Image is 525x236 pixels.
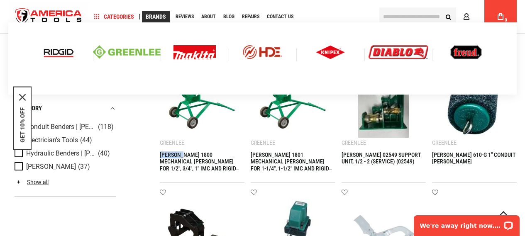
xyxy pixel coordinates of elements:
img: Diablo logo [369,45,428,59]
img: GREENLEE 1801 MECHANICAL BENDER FOR 1-1/4 [259,70,327,138]
span: Reviews [176,14,194,19]
a: Blog [220,11,238,22]
span: (118) [98,124,114,131]
img: Greenlee 02549 SUPPORT UNIT, 1/2 - 2 (SERVICE) (02549) [350,70,418,138]
span: Contact Us [267,14,293,19]
span: About [201,14,216,19]
span: Hydraulic Benders | [PERSON_NAME] Tools [26,150,96,157]
button: Close [19,94,26,100]
div: Greenlee [342,139,366,146]
img: GREENLEE 610-G 1 [440,70,508,138]
div: Greenlee [251,139,275,146]
img: HDE logo [229,45,297,59]
img: Knipex logo [316,45,345,59]
span: Repairs [242,14,259,19]
span: Electrician's Tools [26,136,78,144]
a: [PERSON_NAME] 1801 MECHANICAL [PERSON_NAME] FOR 1-1/4", 1-1/2" IMC AND RIGID CONDUIT [251,151,332,179]
span: (44) [80,137,92,144]
a: [PERSON_NAME] 610-G 1" CONDUIT [PERSON_NAME] [432,151,515,165]
img: GREENLEE 1800 MECHANICAL BENDER FOR 1/2 [168,70,236,138]
a: [PERSON_NAME] 1800 MECHANICAL [PERSON_NAME] FOR 1/2", 3/4", 1" IMC AND RIGID CONDUIT [160,151,239,179]
img: Greenlee logo [93,45,161,59]
div: Greenlee [160,139,184,146]
a: Contact Us [263,11,297,22]
a: Reviews [172,11,198,22]
div: Product Filters [15,33,116,197]
div: Greenlee [432,139,457,146]
a: Conduit Benders | [PERSON_NAME] Tools (118) [15,122,114,131]
span: Brands [146,14,166,19]
a: Brands [142,11,170,22]
span: 0 [505,18,507,22]
a: Hydraulic Benders | [PERSON_NAME] Tools (40) [15,149,114,158]
a: [PERSON_NAME] 02549 SUPPORT UNIT, 1/2 - 2 (SERVICE) (02549) [342,151,421,165]
img: America Tools [8,1,89,32]
a: [PERSON_NAME] (37) [15,162,114,171]
span: (37) [78,163,90,170]
img: Ridgid logo [42,45,76,59]
a: Electrician's Tools (44) [15,136,114,145]
button: Search [440,9,456,24]
span: Conduit Benders | [PERSON_NAME] Tools [26,123,96,131]
a: About [198,11,220,22]
a: Show all [15,179,49,185]
span: (40) [98,150,110,157]
button: GET 10% OFF [19,107,26,142]
a: Categories [90,11,138,22]
a: store logo [8,1,89,32]
img: Freud logo [450,45,482,59]
div: category [15,103,116,114]
svg: close icon [19,94,26,100]
span: Blog [223,14,234,19]
iframe: LiveChat chat widget [408,210,525,236]
a: Repairs [238,11,263,22]
span: Categories [94,14,134,19]
img: Makita Logo [173,45,216,59]
span: [PERSON_NAME] [26,163,76,170]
